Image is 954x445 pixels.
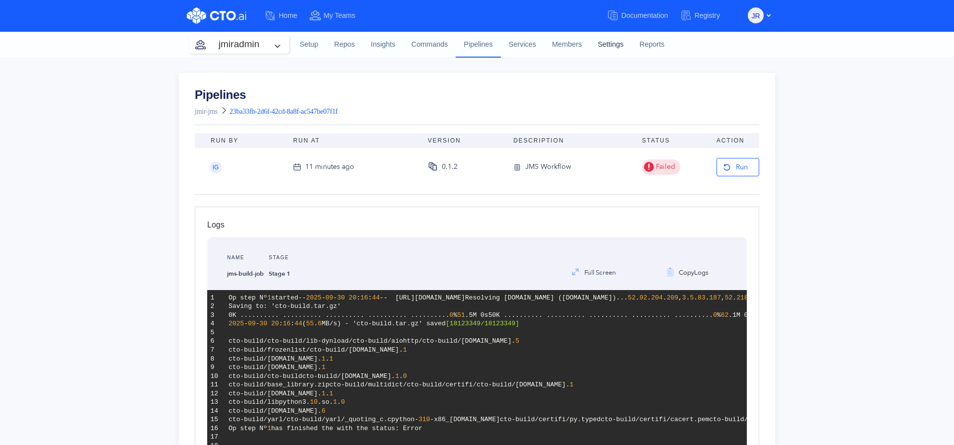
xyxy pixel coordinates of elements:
[229,390,321,397] span: cto-build/[DOMAIN_NAME].
[244,320,248,327] span: -
[569,381,573,388] span: 1
[267,294,271,301] span: 1
[326,31,363,58] a: Repos
[368,294,372,301] span: :
[291,320,295,327] span: :
[211,311,222,320] div: 3
[318,398,333,406] span: .so.
[227,270,264,278] strong: jms-build-job
[349,294,357,301] span: 20
[736,294,748,301] span: 218
[337,294,345,301] span: 30
[590,31,632,58] a: Settings
[420,133,505,148] th: Version
[634,133,709,148] th: Status
[442,161,458,172] div: 0.1.2
[748,7,764,23] button: JR
[678,294,682,301] span: ,
[694,294,698,301] span: .
[632,31,672,58] a: Reports
[457,311,465,319] span: 51
[525,161,571,173] div: JMS Workflow
[318,320,321,327] span: 6
[680,6,732,25] a: Registry
[721,294,725,301] span: ,
[310,346,403,354] span: cto-build/[DOMAIN_NAME].
[256,320,260,327] span: -
[682,294,686,301] span: 3
[453,311,457,319] span: %
[465,311,488,319] span: .5M 0s
[271,320,279,327] span: 20
[333,294,337,301] span: -
[706,294,710,301] span: .
[259,320,267,327] span: 30
[477,381,569,388] span: cto-build/[DOMAIN_NAME].
[372,294,380,301] span: 44
[309,6,367,25] a: My Teams
[356,294,360,301] span: :
[302,372,395,380] span: cto-build/[DOMAIN_NAME].
[488,311,713,319] span: 50K .......... .......... .......... .......... ..........
[403,346,407,354] span: 1
[211,328,222,337] div: 5
[271,294,299,301] span: started
[229,337,267,345] span: cto-build/
[314,320,318,327] span: .
[211,363,222,372] div: 9
[229,372,302,380] span: cto-build/cto-build
[295,320,303,327] span: 44
[211,319,222,328] div: 4
[267,337,353,345] span: cto-build/lib-dynload/
[621,11,668,19] span: Documentation
[456,31,500,57] a: Pipelines
[732,294,736,301] span: .
[211,294,222,302] div: 1
[211,398,222,407] div: 13
[728,311,752,319] span: .1M 0s
[283,320,291,327] span: 16
[717,311,721,319] span: %
[279,320,283,327] span: :
[298,294,306,301] span: --
[657,262,717,282] button: CopyLogs
[647,294,651,301] span: .
[544,31,590,58] a: Members
[229,302,341,310] span: Saving to: 'cto-build.tar.gz'
[285,133,420,148] th: Run At
[677,268,709,277] span: Copy Logs
[709,133,759,148] th: Action
[667,294,678,301] span: 209
[230,108,338,115] span: 23ba33fb-2d6f-42cd-8a8f-ac547be07f1f
[329,381,407,388] span: cto-build/multidict/
[403,31,456,58] a: Commands
[211,372,222,381] div: 10
[229,355,321,363] span: cto-build/[DOMAIN_NAME].
[360,294,368,301] span: 16
[695,11,720,19] span: Registry
[513,161,525,173] img: version-icon
[195,89,338,101] a: Pipelines
[325,390,329,397] span: .
[639,294,647,301] span: 92
[399,372,403,380] span: .
[628,294,636,301] span: 52
[713,311,717,319] span: 0
[341,398,345,406] span: 0
[189,36,289,53] button: jmiradmin
[211,346,222,355] div: 7
[329,390,333,397] span: 1
[269,237,290,269] div: Stage
[292,31,326,58] a: Setup
[310,398,318,406] span: 10
[501,31,544,58] a: Services
[325,355,329,363] span: .
[227,237,264,269] div: Name
[465,294,628,301] span: Resolving [DOMAIN_NAME] ([DOMAIN_NAME])...
[337,398,341,406] span: .
[321,390,325,397] span: 1
[686,294,690,301] span: .
[751,8,760,24] span: JR
[229,398,310,406] span: cto-build/libpython3.
[407,381,477,388] span: cto-build/certifi/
